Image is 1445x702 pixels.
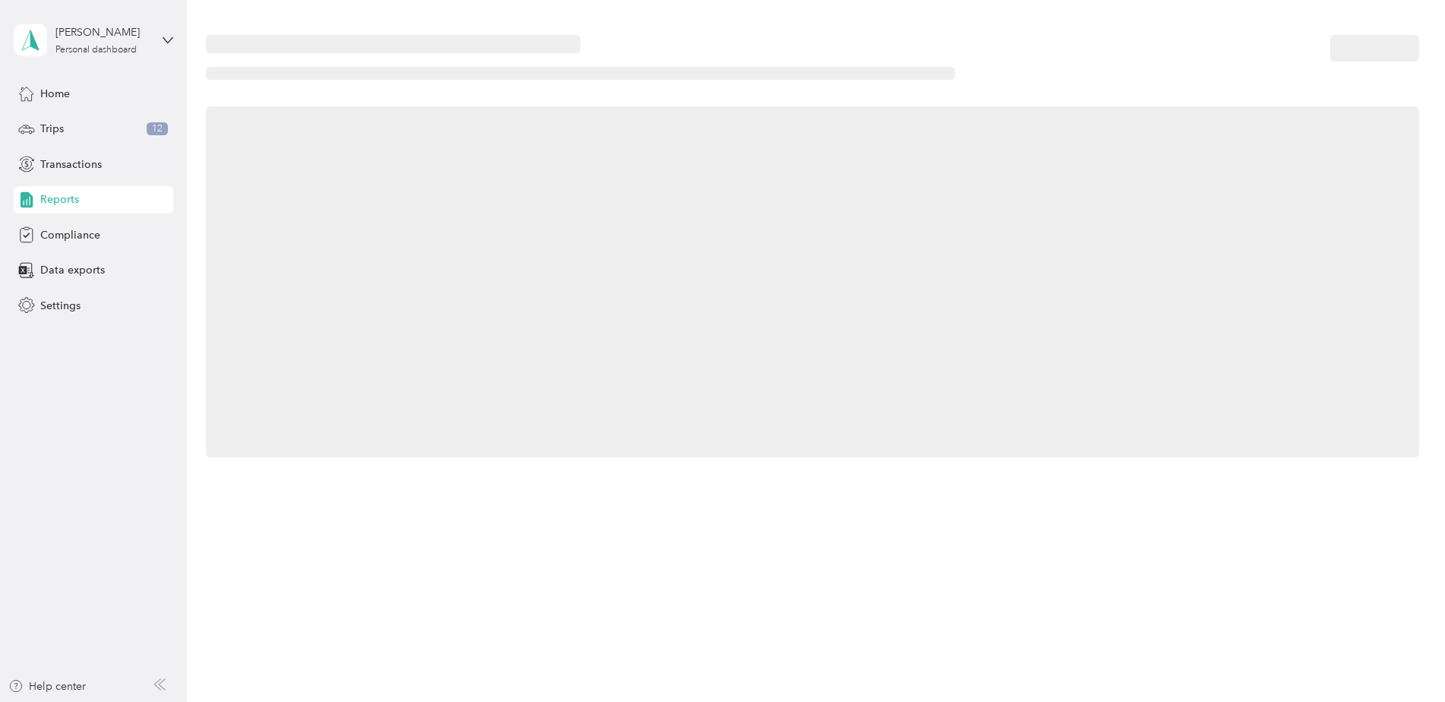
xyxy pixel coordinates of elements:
button: Help center [8,678,86,694]
iframe: Everlance-gr Chat Button Frame [1360,617,1445,702]
span: Data exports [40,262,105,278]
span: 12 [147,122,168,136]
span: Reports [40,191,79,207]
span: Home [40,86,70,102]
div: Personal dashboard [55,46,137,55]
span: Transactions [40,157,102,172]
span: Settings [40,298,81,314]
span: Compliance [40,227,100,243]
span: Trips [40,121,64,137]
div: [PERSON_NAME] [55,24,150,40]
